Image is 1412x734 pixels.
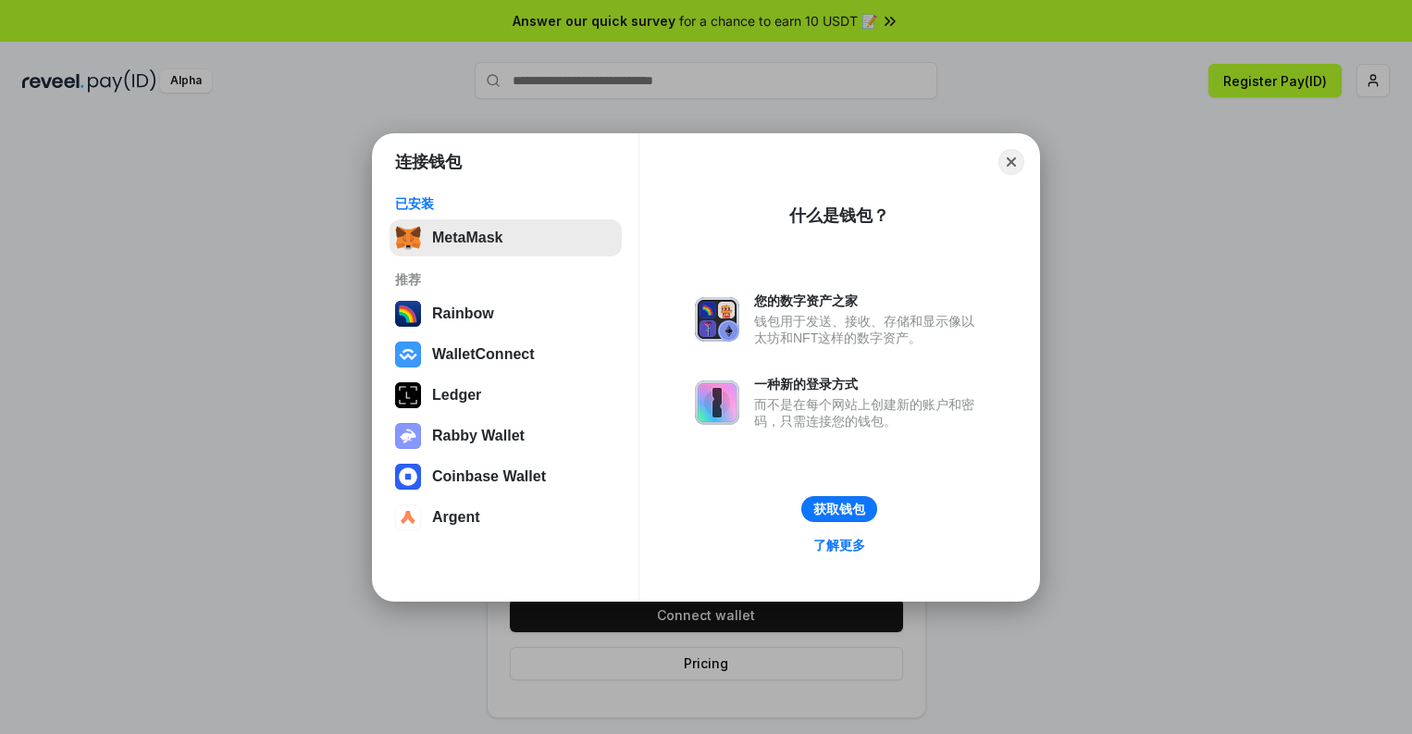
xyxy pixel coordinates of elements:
div: Ledger [432,387,481,404]
button: Rabby Wallet [390,417,622,454]
img: svg+xml,%3Csvg%20xmlns%3D%22http%3A%2F%2Fwww.w3.org%2F2000%2Fsvg%22%20width%3D%2228%22%20height%3... [395,382,421,408]
img: svg+xml,%3Csvg%20xmlns%3D%22http%3A%2F%2Fwww.w3.org%2F2000%2Fsvg%22%20fill%3D%22none%22%20viewBox... [395,423,421,449]
h1: 连接钱包 [395,151,462,173]
a: 了解更多 [802,533,876,557]
button: WalletConnect [390,336,622,373]
div: Argent [432,509,480,526]
div: 获取钱包 [813,501,865,517]
img: svg+xml,%3Csvg%20fill%3D%22none%22%20height%3D%2233%22%20viewBox%3D%220%200%2035%2033%22%20width%... [395,225,421,251]
img: svg+xml,%3Csvg%20width%3D%2228%22%20height%3D%2228%22%20viewBox%3D%220%200%2028%2028%22%20fill%3D... [395,464,421,490]
img: svg+xml,%3Csvg%20width%3D%2228%22%20height%3D%2228%22%20viewBox%3D%220%200%2028%2028%22%20fill%3D... [395,342,421,367]
img: svg+xml,%3Csvg%20width%3D%22120%22%20height%3D%22120%22%20viewBox%3D%220%200%20120%20120%22%20fil... [395,301,421,327]
div: 一种新的登录方式 [754,376,984,392]
button: Rainbow [390,295,622,332]
div: 了解更多 [813,537,865,554]
div: 您的数字资产之家 [754,292,984,309]
button: 获取钱包 [801,496,877,522]
div: Rainbow [432,305,494,322]
div: 钱包用于发送、接收、存储和显示像以太坊和NFT这样的数字资产。 [754,313,984,346]
img: svg+xml,%3Csvg%20xmlns%3D%22http%3A%2F%2Fwww.w3.org%2F2000%2Fsvg%22%20fill%3D%22none%22%20viewBox... [695,380,739,425]
button: Argent [390,499,622,536]
div: Rabby Wallet [432,428,525,444]
button: MetaMask [390,219,622,256]
img: svg+xml,%3Csvg%20width%3D%2228%22%20height%3D%2228%22%20viewBox%3D%220%200%2028%2028%22%20fill%3D... [395,504,421,530]
button: Close [998,149,1024,175]
div: MetaMask [432,230,502,246]
div: 已安装 [395,195,616,212]
div: 什么是钱包？ [789,205,889,227]
div: Coinbase Wallet [432,468,546,485]
div: 推荐 [395,271,616,288]
button: Ledger [390,377,622,414]
img: svg+xml,%3Csvg%20xmlns%3D%22http%3A%2F%2Fwww.w3.org%2F2000%2Fsvg%22%20fill%3D%22none%22%20viewBox... [695,297,739,342]
div: WalletConnect [432,346,535,363]
div: 而不是在每个网站上创建新的账户和密码，只需连接您的钱包。 [754,396,984,429]
button: Coinbase Wallet [390,458,622,495]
